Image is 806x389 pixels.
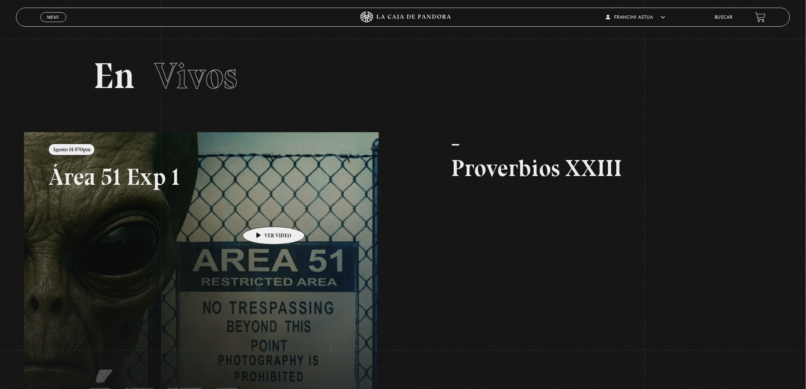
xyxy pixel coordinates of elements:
a: Buscar [715,15,732,20]
span: Menu [47,15,59,19]
a: View your shopping cart [755,12,766,22]
span: Cerrar [45,21,62,27]
span: Vivos [154,54,237,98]
h2: En [93,58,712,94]
span: Francini Astua [606,15,665,20]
